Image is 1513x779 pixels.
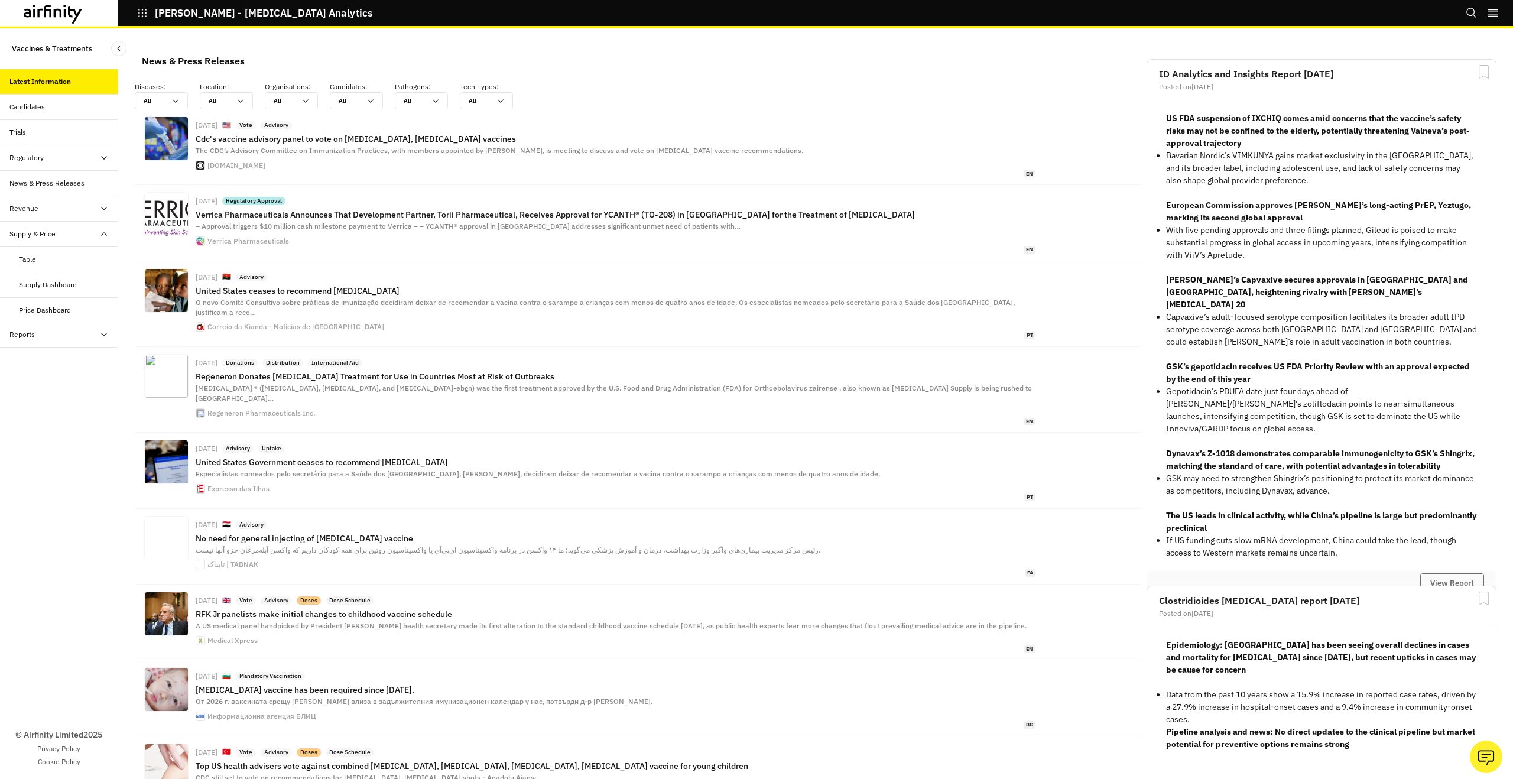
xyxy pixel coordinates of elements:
[222,272,231,282] p: 🇦🇴
[1166,150,1477,187] p: Bavarian Nordic’s VIMKUNYA gains market exclusivity in the [GEOGRAPHIC_DATA], and its broader lab...
[9,329,35,340] div: Reports
[1024,494,1035,501] span: pt
[196,673,217,680] div: [DATE]
[1159,69,1484,79] h2: ID Analytics and Insights Report [DATE]
[207,561,258,568] div: تابناک | TABNAK
[196,457,1035,467] p: United States Government ceases to recommend [MEDICAL_DATA]
[196,298,1015,317] span: O novo Comité Consultivo sobre práticas de imunização decidiram deixar de recomendar a vacina con...
[9,152,44,163] div: Regulatory
[145,592,188,635] img: us-health-secretary-ro-2.jpg
[196,237,204,245] img: favicon.ico
[196,210,1035,219] p: Verrica Pharmaceuticals Announces That Development Partner, Torii Pharmaceutical, Receives Approv...
[1166,224,1477,261] p: With five pending approvals and three filings planned, Gilead is poised to make substantial progr...
[135,660,1142,736] a: [DATE]🇧🇬Mandatory Vaccination[MEDICAL_DATA] vaccine has been required since [DATE].От 2026 г. вак...
[196,222,741,231] span: – Approval triggers $10 million cash milestone payment to Verrica – – YCANTH® approval in [GEOGRA...
[300,748,317,757] p: Doses
[196,197,217,205] div: [DATE]
[196,161,204,170] img: icon-192x192.png
[226,359,254,367] p: Donations
[196,323,204,331] img: fav-01.png
[196,761,1035,771] p: Top US health advisers vote against combined [MEDICAL_DATA], [MEDICAL_DATA], [MEDICAL_DATA], [MED...
[226,197,282,205] p: Regulatory Approval
[196,521,217,528] div: [DATE]
[135,509,1142,585] a: [DATE]🇮🇶AdvisoryNo need for general injecting of [MEDICAL_DATA] vaccineرئیس مرکز مدیریت بیماری‌ها...
[1166,534,1477,559] p: If US funding cuts slow mRNA development, China could take the lead, though access to Western mar...
[135,347,1142,433] a: [DATE]DonationsDistributionInternational AidRegeneron Donates [MEDICAL_DATA] Treatment for Use in...
[207,238,289,245] div: Verrica Pharmaceuticals
[9,178,85,189] div: News & Press Releases
[15,729,102,741] p: © Airfinity Limited 2025
[1144,52,1499,761] div: grid
[239,121,252,129] p: Vote
[196,384,1032,403] span: [MEDICAL_DATA] ® ([MEDICAL_DATA], [MEDICAL_DATA], and [MEDICAL_DATA]-ebgn) was the first treatmen...
[266,359,300,367] p: Distribution
[196,560,204,569] img: favicon.ico
[196,685,1035,694] p: [MEDICAL_DATA] vaccine has been required since [DATE].
[207,410,315,417] div: Regeneron Pharmaceuticals Inc.
[262,444,281,453] p: Uptake
[1166,472,1477,497] p: GSK may need to strengthen Shingrix’s positioning to protect its market dominance as competitors,...
[239,273,264,281] p: Advisory
[222,520,231,530] p: 🇮🇶
[1166,689,1477,726] p: Data from the past 10 years show a 15.9% increase in reported case rates, driven by a 27.9% incre...
[135,82,200,92] p: Diseases :
[1166,385,1477,435] p: Gepotidacin’s PDUFA date just four days ahead of [PERSON_NAME]/[PERSON_NAME]'s zoliflodacin point...
[9,127,26,138] div: Trials
[135,433,1142,508] a: [DATE]AdvisoryUptakeUnited States Government ceases to recommend [MEDICAL_DATA]Especialistas nome...
[226,444,250,453] p: Advisory
[196,597,217,604] div: [DATE]
[196,546,820,554] span: رئیس مرکز مدیریت بیماری‌های واگیر وزارت بهداشت، درمان و آموزش پزشکی می‌گوید: ما ۱۴ واکسن در برنام...
[207,713,316,720] div: Информационна агенция БЛИЦ
[196,134,1035,144] p: Cdc's vaccine advisory panel to vote on [MEDICAL_DATA], [MEDICAL_DATA] vaccines
[1166,510,1476,533] strong: The US leads in clinical activity, while China’s pipeline is large but predominantly preclinical
[1166,640,1476,675] strong: Epidemiology: [GEOGRAPHIC_DATA] has been seeing overall declines in cases and mortality for [MEDI...
[196,286,1035,296] p: United States ceases to recommend [MEDICAL_DATA]
[145,668,188,711] img: 640x360.jpg
[196,274,217,281] div: [DATE]
[239,596,252,605] p: Vote
[196,122,217,129] div: [DATE]
[239,672,301,680] p: Mandatory Vaccination
[1166,113,1470,148] strong: US FDA suspension of IXCHIQ comes amid concerns that the vaccine’s safety risks may not be confin...
[145,117,188,160] img: gettyimages-2217713943.jpg
[330,82,395,92] p: Candidates :
[1166,311,1477,348] p: Capvaxive’s adult-focused serotype composition facilitates its broader adult IPD serotype coverag...
[196,359,217,366] div: [DATE]
[1166,448,1475,471] strong: Dynavax’s Z-1018 demonstrates comparable immunogenicity to GSK’s Shingrix, matching the standard ...
[9,229,56,239] div: Supply & Price
[1166,361,1470,384] strong: GSK’s gepotidacin receives US FDA Priority Review with an approval expected by the end of this year
[196,409,204,417] img: favicons_0.png
[1024,170,1035,178] span: en
[155,8,372,18] p: [PERSON_NAME] - [MEDICAL_DATA] Analytics
[311,359,359,367] p: International Aid
[196,485,204,493] img: ilhas_icon.png
[1024,332,1035,339] span: pt
[264,121,288,129] p: Advisory
[1025,569,1035,577] span: fa
[196,469,880,478] span: Especialistas nomeados pelo secretário para a Saúde dos [GEOGRAPHIC_DATA], [PERSON_NAME], decidir...
[1476,591,1491,606] svg: Bookmark Report
[196,697,652,706] span: От 2026 г. ваксината срещу [PERSON_NAME] влиза в задължителния имунизационен календар у нас, потв...
[145,440,188,483] img: 1758274489597.normal.jpeg
[1166,274,1468,310] strong: [PERSON_NAME]’s Capvaxive secures approvals in [GEOGRAPHIC_DATA] and [GEOGRAPHIC_DATA], heighteni...
[9,203,38,214] div: Revenue
[19,280,77,290] div: Supply Dashboard
[264,748,288,757] p: Advisory
[1024,721,1035,729] span: bg
[395,82,460,92] p: Pathogens :
[142,52,245,70] div: News & Press Releases
[38,757,80,767] a: Cookie Policy
[222,671,231,681] p: 🇧🇬
[239,748,252,757] p: Vote
[207,485,270,492] div: Expresso das Ilhas
[222,596,231,606] p: 🇬🇧
[1466,3,1478,23] button: Search
[12,38,92,60] p: Vaccines & Treatments
[460,82,525,92] p: Tech Types :
[135,109,1142,185] a: [DATE]🇺🇸VoteAdvisoryCdc's vaccine advisory panel to vote on [MEDICAL_DATA], [MEDICAL_DATA] vaccin...
[145,193,188,236] img: 4938c2eb-43f1-4f6c-a1e1-82ab7fb66c3b
[1420,573,1484,593] button: View Report
[111,41,126,56] button: Close Sidebar
[196,609,1035,619] p: RFK Jr panelists make initial changes to childhood vaccine schedule
[200,82,265,92] p: Location :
